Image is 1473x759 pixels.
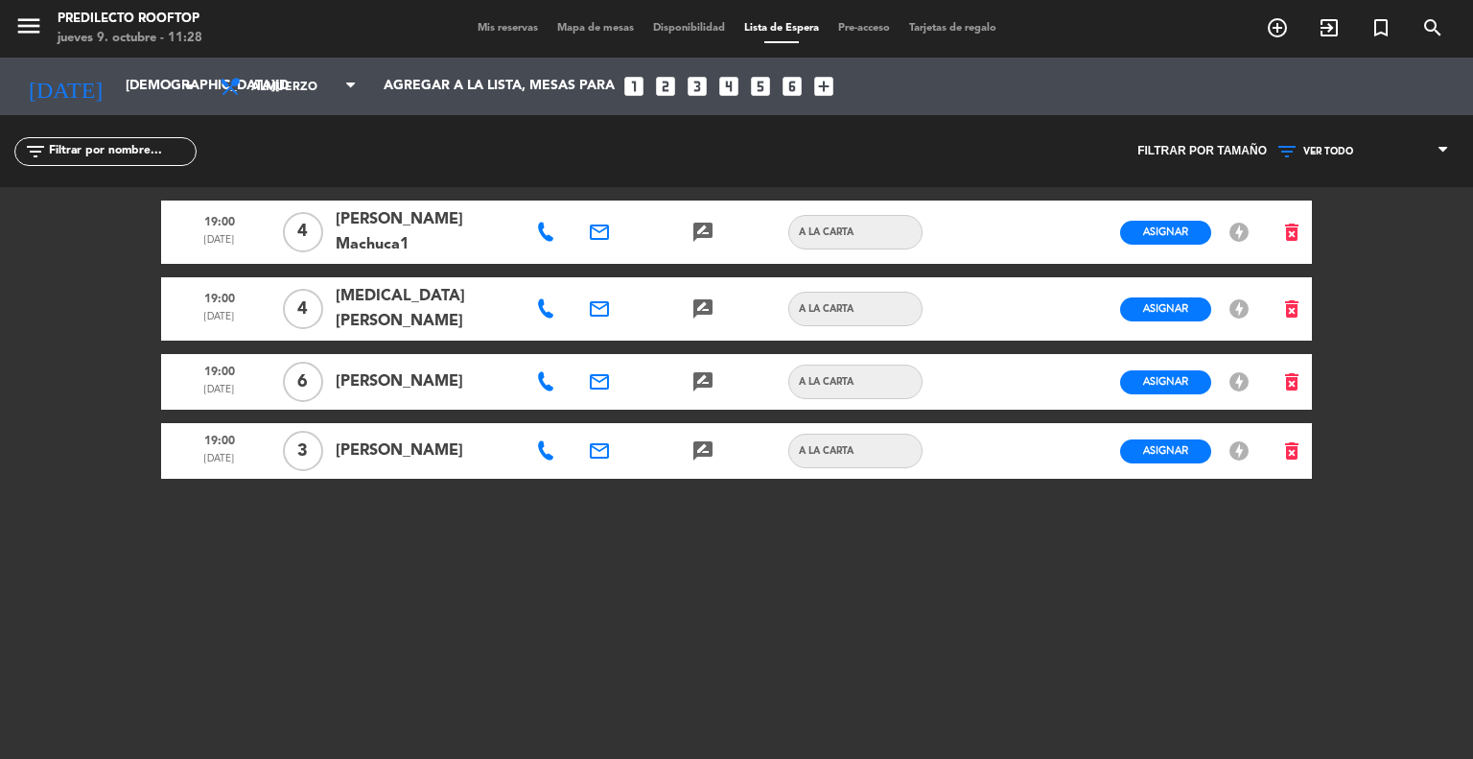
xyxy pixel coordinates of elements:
[789,225,863,240] span: A LA CARTA
[811,74,836,99] i: add_box
[1318,16,1341,39] i: exit_to_app
[251,69,342,106] span: Almuerzo
[1280,439,1303,463] i: delete_forever
[168,281,270,310] span: 19:00
[1272,366,1312,399] button: delete_forever
[1120,439,1211,463] button: Asignar
[1280,370,1303,393] i: delete_forever
[1143,225,1188,239] span: Asignar
[1280,221,1303,244] i: delete_forever
[900,23,1006,34] span: Tarjetas de regalo
[1222,439,1256,463] button: offline_bolt
[1227,439,1251,463] i: offline_bolt
[691,297,714,320] i: rate_review
[653,74,678,99] i: looks_two
[14,12,43,47] button: menu
[1421,16,1444,39] i: search
[47,141,196,162] input: Filtrar por nombre...
[588,370,611,393] i: email
[168,232,270,261] span: [DATE]
[14,12,43,40] i: menu
[716,74,741,99] i: looks_4
[1227,370,1251,393] i: offline_bolt
[1303,146,1353,157] span: VER TODO
[1143,374,1188,389] span: Asignar
[1272,435,1312,468] button: delete_forever
[1280,297,1303,320] i: delete_forever
[336,439,515,463] span: [PERSON_NAME]
[168,427,270,452] span: 19:00
[168,358,270,383] span: 19:00
[588,439,611,463] i: email
[829,23,900,34] span: Pre-acceso
[691,370,714,393] i: rate_review
[1272,293,1312,326] button: delete_forever
[789,374,863,390] span: A LA CARTA
[58,29,202,48] div: jueves 9. octubre - 11:28
[643,23,735,34] span: Disponibilidad
[283,289,323,329] span: 4
[336,207,515,257] span: [PERSON_NAME] Machuca1
[168,382,270,407] span: [DATE]
[691,439,714,463] i: rate_review
[178,75,201,98] i: arrow_drop_down
[1143,443,1188,458] span: Asignar
[283,362,323,402] span: 6
[685,74,710,99] i: looks_3
[168,451,270,476] span: [DATE]
[283,431,323,471] span: 3
[691,221,714,244] i: rate_review
[168,204,270,233] span: 19:00
[336,284,515,334] span: [MEDICAL_DATA][PERSON_NAME]
[1266,16,1289,39] i: add_circle_outline
[548,23,643,34] span: Mapa de mesas
[735,23,829,34] span: Lista de Espera
[1369,16,1392,39] i: turned_in_not
[588,297,611,320] i: email
[588,221,611,244] i: email
[748,74,773,99] i: looks_5
[1222,296,1256,321] button: offline_bolt
[1120,370,1211,394] button: Asignar
[336,369,515,394] span: [PERSON_NAME]
[24,140,47,163] i: filter_list
[283,212,323,252] span: 4
[1272,216,1312,249] button: delete_forever
[1120,221,1211,245] button: Asignar
[780,74,805,99] i: looks_6
[14,65,116,107] i: [DATE]
[384,79,615,94] span: Agregar a la lista, mesas para
[468,23,548,34] span: Mis reservas
[1222,369,1256,394] button: offline_bolt
[58,10,202,29] div: Predilecto Rooftop
[1137,142,1267,161] span: Filtrar por tamaño
[789,443,863,459] span: A LA CARTA
[1227,221,1251,244] i: offline_bolt
[168,309,270,338] span: [DATE]
[1120,297,1211,321] button: Asignar
[1227,297,1251,320] i: offline_bolt
[789,301,863,317] span: A LA CARTA
[1143,301,1188,316] span: Asignar
[1222,220,1256,245] button: offline_bolt
[621,74,646,99] i: looks_one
